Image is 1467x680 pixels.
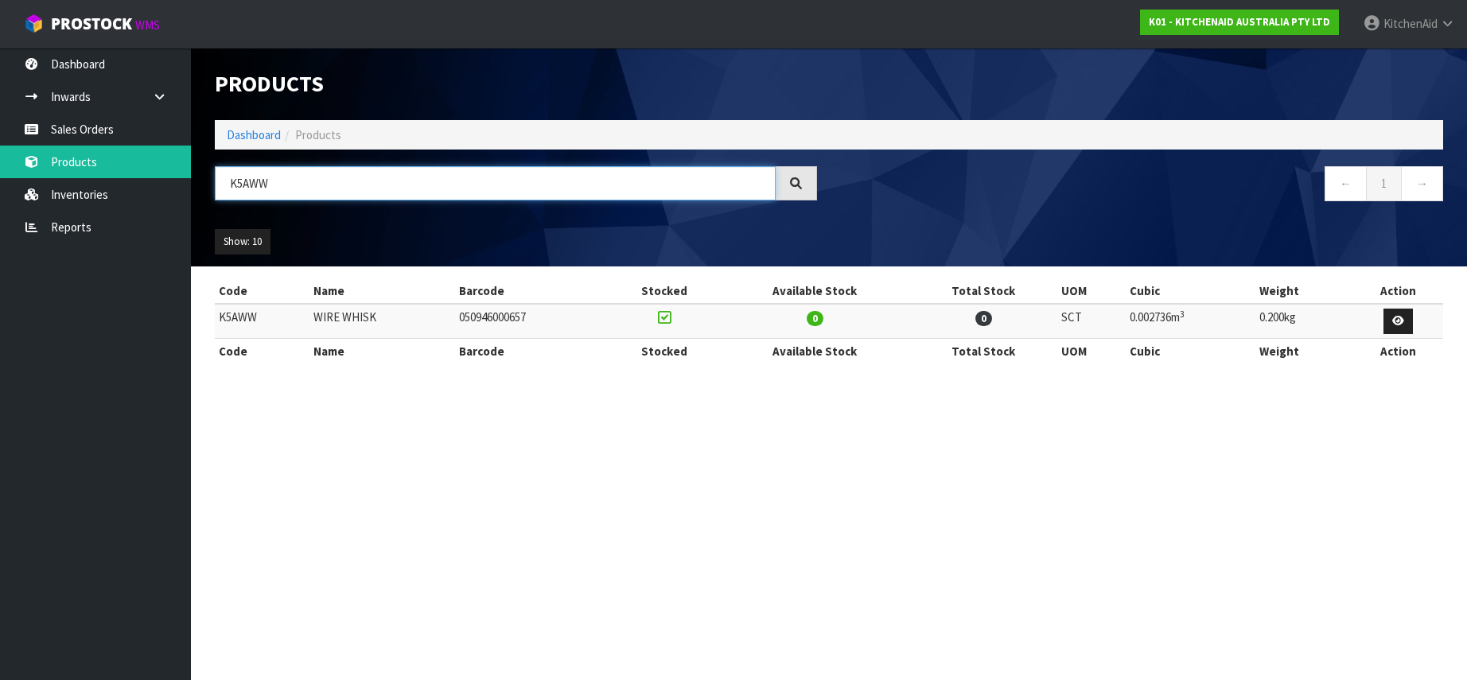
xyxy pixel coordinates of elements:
a: 1 [1366,166,1402,200]
th: Weight [1255,278,1353,304]
th: Total Stock [910,338,1057,363]
th: Weight [1255,338,1353,363]
a: ← [1325,166,1367,200]
th: Stocked [609,338,720,363]
a: → [1401,166,1443,200]
h1: Products [215,72,817,96]
th: Barcode [455,338,609,363]
th: Cubic [1126,278,1255,304]
img: cube-alt.png [24,14,44,33]
th: Code [215,278,309,304]
span: 0 [975,311,992,326]
a: Dashboard [227,127,281,142]
td: WIRE WHISK [309,304,455,338]
sup: 3 [1180,309,1185,320]
th: Total Stock [910,278,1057,304]
span: Products [295,127,341,142]
td: SCT [1057,304,1126,338]
button: Show: 10 [215,229,270,255]
th: Available Stock [720,338,909,363]
td: 050946000657 [455,304,609,338]
th: Action [1353,278,1443,304]
th: Action [1353,338,1443,363]
span: 0 [807,311,823,326]
input: Search products [215,166,776,200]
th: Barcode [455,278,609,304]
th: Available Stock [720,278,909,304]
td: 0.002736m [1126,304,1255,338]
th: Cubic [1126,338,1255,363]
th: Stocked [609,278,720,304]
small: WMS [135,17,160,33]
th: UOM [1057,278,1126,304]
th: Name [309,338,455,363]
th: Code [215,338,309,363]
th: UOM [1057,338,1126,363]
span: KitchenAid [1383,16,1438,31]
td: 0.200kg [1255,304,1353,338]
span: ProStock [51,14,132,34]
strong: K01 - KITCHENAID AUSTRALIA PTY LTD [1149,15,1330,29]
th: Name [309,278,455,304]
nav: Page navigation [841,166,1443,205]
td: K5AWW [215,304,309,338]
